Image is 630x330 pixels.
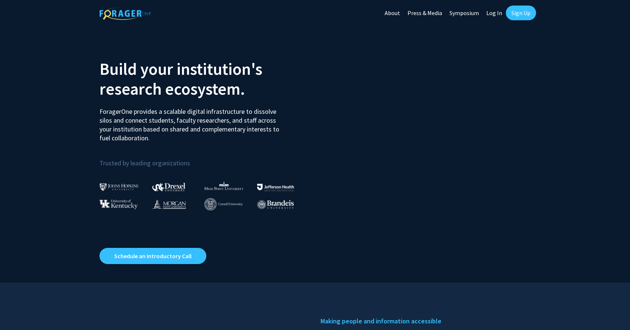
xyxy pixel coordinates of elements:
p: ForagerOne provides a scalable digital infrastructure to dissolve silos and connect students, fac... [99,102,284,143]
img: Thomas Jefferson University [257,184,294,191]
img: Brandeis University [257,200,294,209]
a: Sign Up [506,6,536,20]
img: Cornell University [204,198,243,210]
img: High Point University [204,181,244,190]
h5: Making people and information accessible [321,316,531,327]
h2: Build your institution's research ecosystem. [99,59,309,99]
img: University of Kentucky [99,199,138,209]
img: ForagerOne Logo [99,7,151,20]
p: Trusted by leading organizations [99,148,309,169]
a: Opens in a new tab [99,248,206,264]
img: Johns Hopkins University [99,183,139,191]
img: Morgan State University [152,199,186,209]
img: Drexel University [152,183,185,191]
